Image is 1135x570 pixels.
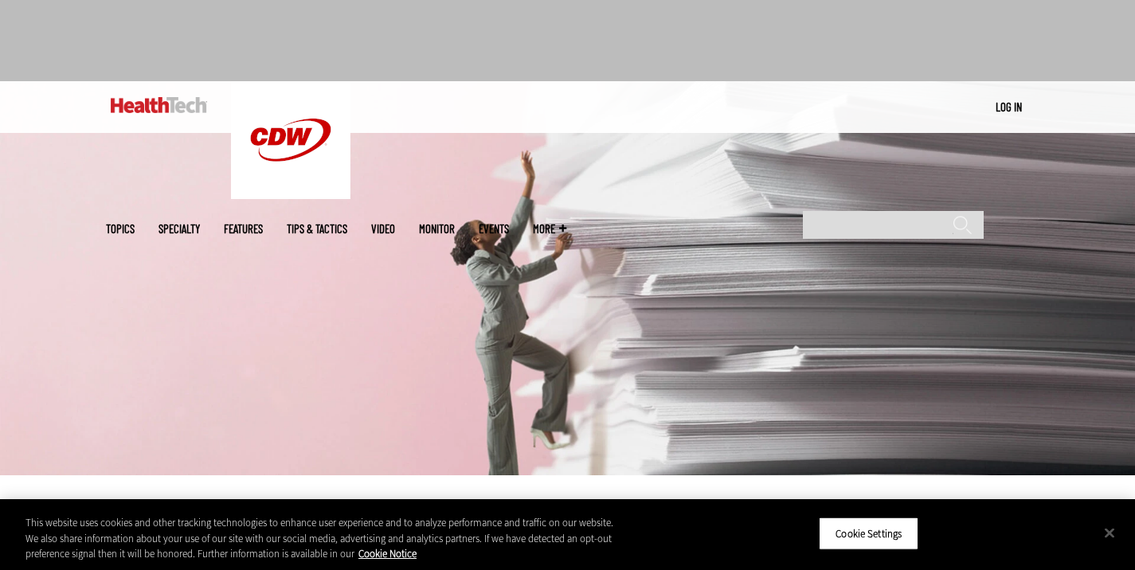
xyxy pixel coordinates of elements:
button: Close [1092,515,1127,550]
img: Home [231,81,350,199]
a: More information about your privacy [358,547,417,560]
a: CDW [231,186,350,203]
span: More [533,223,566,235]
a: Tips & Tactics [287,223,347,235]
a: Video [371,223,395,235]
a: MonITor [419,223,455,235]
button: Cookie Settings [819,517,918,550]
a: Features [224,223,263,235]
span: Specialty [159,223,200,235]
a: Log in [996,100,1022,114]
div: User menu [996,99,1022,115]
a: Events [479,223,509,235]
div: This website uses cookies and other tracking technologies to enhance user experience and to analy... [25,515,624,562]
img: Home [111,97,207,113]
span: Topics [106,223,135,235]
